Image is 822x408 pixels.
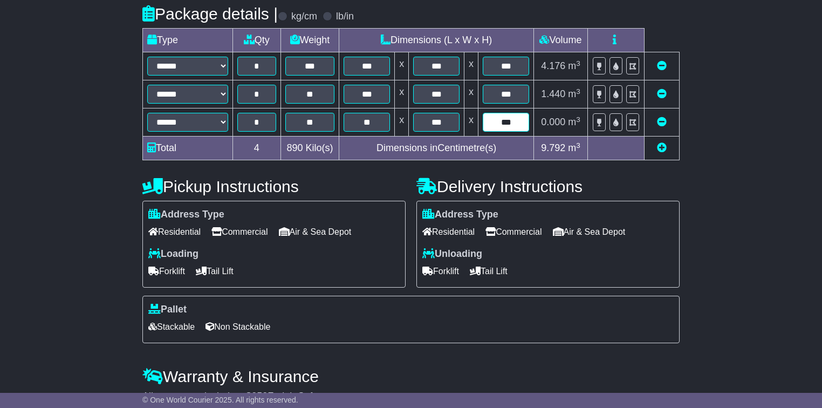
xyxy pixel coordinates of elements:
[576,87,580,96] sup: 3
[395,80,409,108] td: x
[568,117,580,127] span: m
[291,11,317,23] label: kg/cm
[142,391,680,403] div: All our quotes include a $ FreightSafe warranty.
[470,263,508,280] span: Tail Lift
[233,29,281,52] td: Qty
[464,52,478,80] td: x
[206,318,270,335] span: Non Stackable
[576,59,580,67] sup: 3
[280,29,339,52] td: Weight
[464,80,478,108] td: x
[541,89,565,99] span: 1.440
[657,117,667,127] a: Remove this item
[142,178,406,195] h4: Pickup Instructions
[395,108,409,137] td: x
[422,223,475,240] span: Residential
[148,209,224,221] label: Address Type
[568,142,580,153] span: m
[568,89,580,99] span: m
[148,223,201,240] span: Residential
[142,368,680,385] h4: Warranty & Insurance
[148,263,185,280] span: Forklift
[657,60,667,71] a: Remove this item
[416,178,680,195] h4: Delivery Instructions
[485,223,542,240] span: Commercial
[148,318,195,335] span: Stackable
[422,209,498,221] label: Address Type
[280,137,339,160] td: Kilo(s)
[395,52,409,80] td: x
[196,263,234,280] span: Tail Lift
[339,29,534,52] td: Dimensions (L x W x H)
[576,115,580,124] sup: 3
[541,142,565,153] span: 9.792
[286,142,303,153] span: 890
[339,137,534,160] td: Dimensions in Centimetre(s)
[422,263,459,280] span: Forklift
[576,141,580,149] sup: 3
[143,137,233,160] td: Total
[422,248,482,260] label: Unloading
[211,223,268,240] span: Commercial
[533,29,587,52] td: Volume
[142,396,298,404] span: © One World Courier 2025. All rights reserved.
[541,60,565,71] span: 4.176
[464,108,478,137] td: x
[541,117,565,127] span: 0.000
[251,391,268,402] span: 250
[148,304,187,316] label: Pallet
[233,137,281,160] td: 4
[553,223,626,240] span: Air & Sea Depot
[657,142,667,153] a: Add new item
[143,29,233,52] td: Type
[657,89,667,99] a: Remove this item
[148,248,198,260] label: Loading
[336,11,354,23] label: lb/in
[568,60,580,71] span: m
[279,223,352,240] span: Air & Sea Depot
[142,5,278,23] h4: Package details |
